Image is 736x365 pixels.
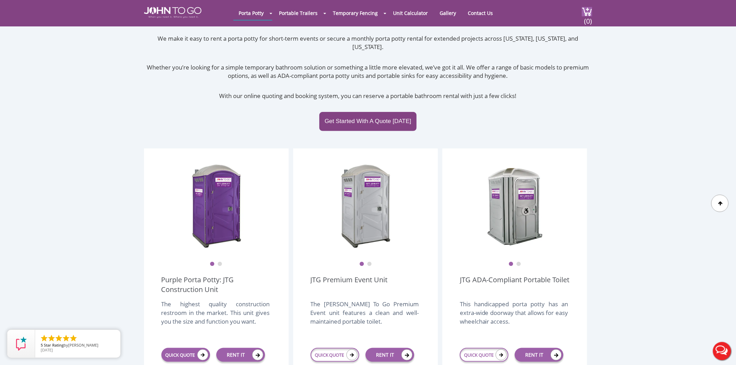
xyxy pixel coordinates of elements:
[311,348,359,362] a: QUICK QUOTE
[708,337,736,365] button: Live Chat
[388,6,433,20] a: Unit Calculator
[161,275,271,294] a: Purple Porta Potty: JTG Construction Unit
[144,92,592,100] p: With our online quoting and booking system, you can reserve a portable bathroom rental with just ...
[515,348,563,362] a: RENT IT
[367,262,372,267] button: 2 of 2
[584,11,592,26] span: (0)
[62,334,70,342] li: 
[274,6,323,20] a: Portable Trailers
[41,342,43,348] span: 5
[487,162,543,249] img: ADA Handicapped Accessible Unit
[161,348,210,362] a: QUICK QUOTE
[460,275,570,294] a: JTG ADA-Compliant Portable Toilet
[69,334,78,342] li: 
[582,7,592,16] img: cart a
[144,7,201,18] img: JOHN to go
[328,6,383,20] a: Temporary Fencing
[319,112,416,131] a: Get Started With A Quote [DATE]
[144,63,592,80] p: Whether you’re looking for a simple temporary bathroom solution or something a little more elevat...
[161,300,270,333] div: The highest quality construction restroom in the market. This unit gives you the size and functio...
[210,262,215,267] button: 1 of 2
[366,348,414,362] a: RENT IT
[460,300,568,333] div: This handicapped porta potty has an extra-wide doorway that allows for easy wheelchair access.
[434,6,461,20] a: Gallery
[44,342,64,348] span: Star Rating
[41,347,53,352] span: [DATE]
[144,34,592,51] p: We make it easy to rent a porta potty for short-term events or secure a monthly porta potty renta...
[311,300,419,333] div: The [PERSON_NAME] To Go Premium Event unit features a clean and well-maintained portable toilet.
[14,337,28,351] img: Review Rating
[55,334,63,342] li: 
[216,348,265,362] a: RENT IT
[218,262,223,267] button: 2 of 2
[68,342,98,348] span: [PERSON_NAME]
[40,334,48,342] li: 
[359,262,364,267] button: 1 of 2
[463,6,498,20] a: Contact Us
[509,262,513,267] button: 1 of 2
[516,262,521,267] button: 2 of 2
[311,275,388,294] a: JTG Premium Event Unit
[233,6,269,20] a: Porta Potty
[41,343,115,348] span: by
[47,334,56,342] li: 
[460,348,509,362] a: QUICK QUOTE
